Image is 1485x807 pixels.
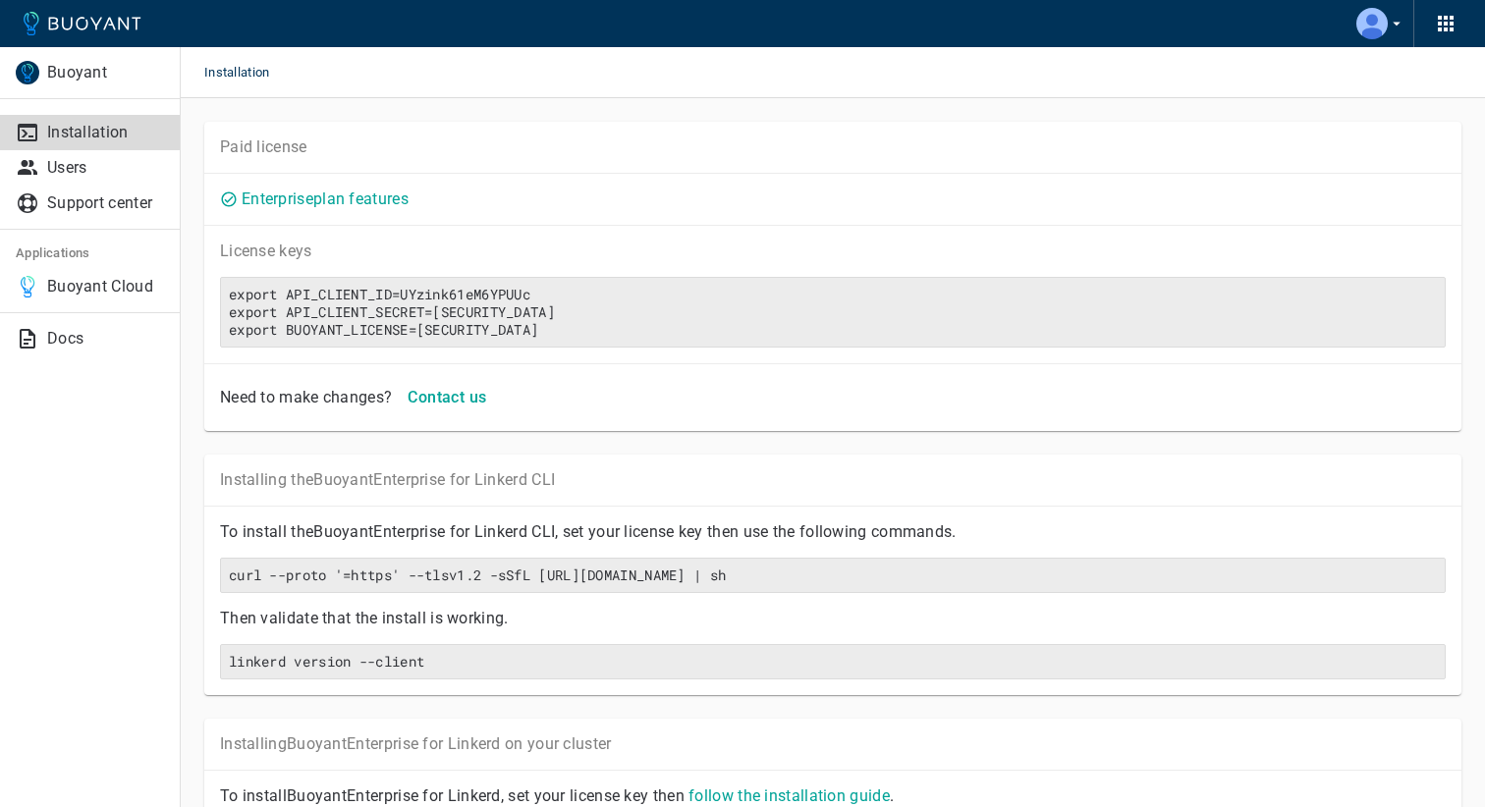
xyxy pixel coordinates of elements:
h6: curl --proto '=https' --tlsv1.2 -sSfL [URL][DOMAIN_NAME] | sh [229,566,1437,584]
h6: linkerd version --client [229,653,1437,671]
button: Contact us [400,380,494,415]
p: Paid license [220,137,1446,157]
div: Need to make changes? [212,380,392,407]
p: Buoyant Cloud [47,277,164,296]
p: Buoyant [47,63,164,82]
h5: Applications [16,245,164,261]
img: Buoyant [16,61,39,84]
a: Contact us [400,387,494,405]
p: Installing Buoyant Enterprise for Linkerd on your cluster [220,734,1446,754]
p: To install the Buoyant Enterprise for Linkerd CLI, set your license key then use the following co... [220,522,1446,542]
h4: Contact us [408,388,486,407]
p: To install Buoyant Enterprise for Linkerd, set your license key then . [220,786,1446,806]
p: Installation [47,123,164,142]
span: Installation [204,47,294,98]
h6: export API_CLIENT_ID=UYzink61eM6YPUUcexport API_CLIENT_SECRET=[SECURITY_DATA]export BUOYANT_LICEN... [229,286,1437,339]
p: Then validate that the install is working. [220,609,1446,628]
img: Patrick Krabeepetcharat [1356,8,1388,39]
a: follow the installation guide [688,786,890,805]
p: License key s [220,242,1446,261]
p: Support center [47,193,164,213]
p: Installing the Buoyant Enterprise for Linkerd CLI [220,470,1446,490]
p: Users [47,158,164,178]
p: Docs [47,329,164,349]
a: Enterpriseplan features [242,189,409,208]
